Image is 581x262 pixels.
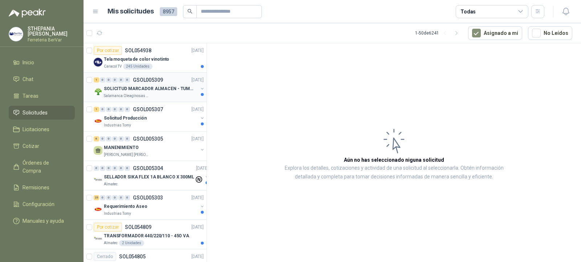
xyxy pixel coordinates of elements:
div: 0 [125,195,130,200]
img: Company Logo [94,87,102,96]
span: Licitaciones [23,125,49,133]
p: GSOL005305 [133,136,163,141]
p: Industrias Tomy [104,211,131,217]
div: 0 [118,107,124,112]
span: Órdenes de Compra [23,159,68,175]
img: Company Logo [94,176,102,184]
div: 0 [118,136,124,141]
a: 6 0 0 0 0 0 GSOL005305[DATE] MANENIMIENTO[PERSON_NAME] [PERSON_NAME] [94,134,205,158]
div: 0 [112,195,118,200]
div: 0 [100,77,105,82]
img: Company Logo [94,205,102,214]
span: Chat [23,75,33,83]
a: Remisiones [9,181,75,194]
span: Tareas [23,92,38,100]
p: MANENIMIENTO [104,144,139,151]
p: [DATE] [191,47,204,54]
a: Inicio [9,56,75,69]
p: Salamanca Oleaginosas SAS [104,93,150,99]
div: 0 [125,166,130,171]
div: 2 Unidades [119,240,144,246]
div: 245 Unidades [123,64,153,69]
div: Cerrado [94,252,116,261]
a: Solicitudes [9,106,75,120]
a: Manuales y ayuda [9,214,75,228]
a: Configuración [9,197,75,211]
p: TRANSFORMADOR 440/220/110 - 45O VA [104,233,189,239]
div: 25 [94,195,99,200]
img: Company Logo [94,117,102,125]
img: Logo peakr [9,9,46,17]
h1: Mis solicitudes [107,6,154,17]
a: Tareas [9,89,75,103]
div: 0 [118,77,124,82]
p: GSOL005304 [133,166,163,171]
button: No Leídos [528,26,572,40]
p: GSOL005303 [133,195,163,200]
a: Chat [9,72,75,86]
a: 25 0 0 0 0 0 GSOL005303[DATE] Company LogoRequerimiento AseoIndustrias Tomy [94,193,205,217]
div: 0 [100,107,105,112]
div: 0 [125,107,130,112]
p: [DATE] [191,136,204,142]
div: Por cotizar [94,223,122,231]
div: 0 [125,136,130,141]
p: [DATE] [191,253,204,260]
div: 0 [106,166,111,171]
div: Por cotizar [94,46,122,55]
p: Solicitud Producción [104,115,147,122]
span: Manuales y ayuda [23,217,64,225]
p: STHEPANIA [PERSON_NAME] [28,26,75,36]
a: Cotizar [9,139,75,153]
p: Almatec [104,181,118,187]
a: Por cotizarSOL054809[DATE] Company LogoTRANSFORMADOR 440/220/110 - 45O VAAlmatec2 Unidades [84,220,207,249]
span: Remisiones [23,184,49,192]
p: Almatec [104,240,118,246]
div: 0 [112,166,118,171]
span: Cotizar [23,142,39,150]
p: SOL054938 [125,48,151,53]
img: Company Logo [94,58,102,66]
a: Órdenes de Compra [9,156,75,178]
div: 0 [100,195,105,200]
div: 0 [94,166,99,171]
a: 1 0 0 0 0 0 GSOL005307[DATE] Company LogoSolicitud ProducciónIndustrias Tomy [94,105,205,128]
span: Solicitudes [23,109,48,117]
p: [DATE] [191,194,204,201]
p: Ferreteria BerVar [28,38,75,42]
button: Asignado a mi [468,26,522,40]
p: SOLICITUD MARCADOR ALMACEN - TUMACO [104,85,194,92]
div: 0 [112,77,118,82]
p: GSOL005309 [133,77,163,82]
div: 0 [112,107,118,112]
div: 1 [94,107,99,112]
p: SOL054809 [125,225,151,230]
span: Configuración [23,200,54,208]
a: 0 0 0 0 0 0 GSOL005304[DATE] Company LogoSELLADOR SIKA FLEX 1A BLANCO X 300MLAlmatec [94,164,210,187]
h3: Aún no has seleccionado niguna solicitud [344,156,444,164]
p: SOL054805 [119,254,146,259]
span: 8957 [160,7,177,16]
span: Inicio [23,59,34,66]
p: [DATE] [191,77,204,84]
div: 0 [118,195,124,200]
p: [DATE] [191,224,204,231]
div: 1 - 50 de 6241 [415,27,462,39]
div: 0 [106,77,111,82]
p: Tela moqueta de color vinotinto [104,56,169,63]
img: Company Logo [94,234,102,243]
p: Explora los detalles, cotizaciones y actividad de una solicitud al seleccionarla. Obtén informaci... [280,164,508,181]
p: GSOL005307 [133,107,163,112]
p: [DATE] [196,165,208,172]
p: [PERSON_NAME] [PERSON_NAME] [104,152,150,158]
a: Por cotizarSOL054938[DATE] Company LogoTela moqueta de color vinotintoCaracol TV245 Unidades [84,43,207,73]
div: 6 [94,136,99,141]
p: Industrias Tomy [104,122,131,128]
div: 0 [106,195,111,200]
div: 0 [100,136,105,141]
div: 1 [94,77,99,82]
div: 0 [106,136,111,141]
div: Todas [460,8,476,16]
p: Requerimiento Aseo [104,203,147,210]
p: SELLADOR SIKA FLEX 1A BLANCO X 300ML [104,174,194,181]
